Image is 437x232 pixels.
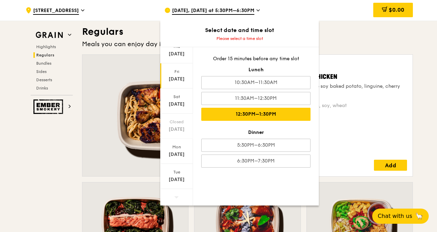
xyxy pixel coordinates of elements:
[415,212,423,220] span: 🦙
[201,129,311,136] div: Dinner
[161,169,192,175] div: Tue
[389,7,404,13] span: $0.00
[201,92,311,105] div: 11:30AM–12:30PM
[201,76,311,89] div: 10:30AM–11:30AM
[161,151,192,158] div: [DATE]
[161,101,192,108] div: [DATE]
[201,139,311,152] div: 5:30PM–6:30PM
[161,126,192,133] div: [DATE]
[161,76,192,83] div: [DATE]
[36,61,51,66] span: Bundles
[36,77,52,82] span: Desserts
[378,212,412,220] span: Chat with us
[161,119,192,125] div: Closed
[160,36,319,41] div: Please select a time slot
[372,209,429,224] button: Chat with us🦙
[161,176,192,183] div: [DATE]
[253,72,407,82] div: Honey Duo Mustard Chicken
[161,144,192,150] div: Mon
[201,55,311,62] div: Order 15 minutes before any time slot
[374,160,407,171] div: Add
[33,7,79,15] span: [STREET_ADDRESS]
[172,7,254,15] span: [DATE], [DATE] at 5:30PM–6:30PM
[161,94,192,99] div: Sat
[201,155,311,168] div: 6:30PM–7:30PM
[253,102,407,109] div: high protein, contains allium, soy, wheat
[160,26,319,34] div: Select date and time slot
[82,25,413,38] h3: Regulars
[36,69,47,74] span: Sides
[36,53,54,57] span: Regulars
[161,69,192,74] div: Fri
[82,39,413,49] div: Meals you can enjoy day in day out.
[33,99,65,114] img: Ember Smokery web logo
[161,51,192,57] div: [DATE]
[33,29,65,41] img: Grain web logo
[201,108,311,121] div: 12:30PM–1:30PM
[36,44,56,49] span: Highlights
[201,66,311,73] div: Lunch
[253,83,407,97] div: house-blend mustard, maple soy baked potato, linguine, cherry tomato
[36,86,48,91] span: Drinks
